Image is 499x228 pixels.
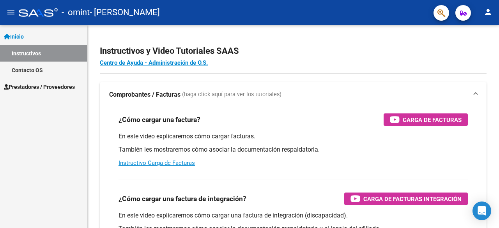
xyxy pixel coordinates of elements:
[403,115,462,125] span: Carga de Facturas
[182,90,281,99] span: (haga click aquí para ver los tutoriales)
[119,132,468,141] p: En este video explicaremos cómo cargar facturas.
[100,44,487,58] h2: Instructivos y Video Tutoriales SAAS
[483,7,493,17] mat-icon: person
[119,145,468,154] p: También les mostraremos cómo asociar la documentación respaldatoria.
[4,32,24,41] span: Inicio
[363,194,462,204] span: Carga de Facturas Integración
[100,82,487,107] mat-expansion-panel-header: Comprobantes / Facturas (haga click aquí para ver los tutoriales)
[62,4,90,21] span: - omint
[109,90,180,99] strong: Comprobantes / Facturas
[119,193,246,204] h3: ¿Cómo cargar una factura de integración?
[90,4,160,21] span: - [PERSON_NAME]
[119,211,468,220] p: En este video explicaremos cómo cargar una factura de integración (discapacidad).
[6,7,16,17] mat-icon: menu
[119,114,200,125] h3: ¿Cómo cargar una factura?
[384,113,468,126] button: Carga de Facturas
[119,159,195,166] a: Instructivo Carga de Facturas
[100,59,208,66] a: Centro de Ayuda - Administración de O.S.
[4,83,75,91] span: Prestadores / Proveedores
[344,193,468,205] button: Carga de Facturas Integración
[472,201,491,220] div: Open Intercom Messenger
